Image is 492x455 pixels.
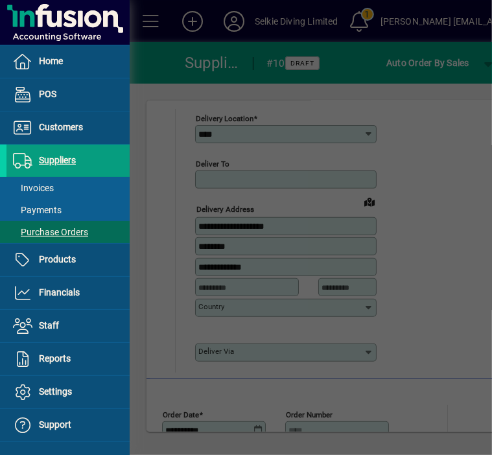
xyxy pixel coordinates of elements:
a: POS [6,78,130,111]
span: Financials [39,287,80,297]
span: Products [39,254,76,264]
span: Suppliers [39,155,76,165]
a: Customers [6,111,130,144]
span: Support [39,419,71,430]
span: Settings [39,386,72,397]
a: Reports [6,343,130,375]
a: Invoices [6,177,130,199]
a: Products [6,244,130,276]
a: Home [6,45,130,78]
span: Purchase Orders [13,227,88,237]
a: Financials [6,277,130,309]
a: Support [6,409,130,441]
span: Home [39,56,63,66]
span: Reports [39,353,71,364]
a: Staff [6,310,130,342]
a: Settings [6,376,130,408]
span: POS [39,89,56,99]
a: Payments [6,199,130,221]
span: Staff [39,320,59,331]
a: Purchase Orders [6,221,130,243]
span: Invoices [13,183,54,193]
span: Customers [39,122,83,132]
span: Payments [13,205,62,215]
